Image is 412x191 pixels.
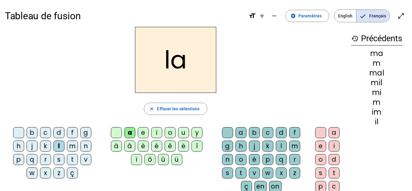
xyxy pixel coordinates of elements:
[178,127,189,138] div: u
[191,141,202,152] div: î
[256,10,268,22] button: Augmenter la taille de la police
[67,167,78,178] div: ç
[222,141,233,152] div: g
[289,167,300,178] div: z
[249,154,260,165] div: é
[249,12,256,20] mat-icon: format_size
[289,127,300,138] div: f
[53,141,64,152] div: l
[27,154,38,165] div: q
[395,10,407,22] button: Entrer en plein écran
[329,154,340,165] div: d
[138,141,149,152] div: è
[80,127,91,138] div: g
[67,141,78,152] div: m
[124,141,135,152] div: â
[40,154,51,165] div: r
[165,141,176,152] div: ê
[262,141,273,152] div: k
[351,108,402,116] div: im
[276,154,287,165] div: q
[53,167,64,178] div: z
[165,127,176,138] div: o
[138,127,149,138] div: e
[40,141,51,152] div: k
[351,99,402,106] div: m
[351,60,402,67] div: m
[351,69,402,77] div: mal
[351,118,402,126] div: il
[289,154,300,165] div: r
[298,12,322,20] span: Paramètres
[235,154,246,165] div: o
[329,127,340,138] div: a
[285,10,329,22] button: Paramètres
[144,154,155,165] div: ô
[235,141,246,152] div: h
[157,105,199,112] span: Effacer les sélections
[40,127,51,138] div: c
[67,154,78,165] div: t
[334,10,356,22] span: English
[258,12,266,20] mat-icon: add
[111,141,122,152] div: à
[315,167,326,178] div: s
[13,154,24,165] div: p
[27,127,38,138] div: b
[262,154,273,165] div: p
[268,10,280,22] button: Diminuer la taille de la police
[249,167,260,178] div: v
[67,127,78,138] div: f
[262,167,273,178] div: w
[235,127,246,138] div: a
[151,141,162,152] div: é
[262,127,273,138] div: c
[334,9,390,22] mat-button-toggle-group: Language selection
[351,79,402,86] div: mil
[158,154,169,165] div: û
[131,154,142,165] div: ï
[315,154,326,165] div: o
[271,12,278,20] mat-icon: remove
[27,167,38,178] div: w
[351,32,402,46] h3: Précédents
[351,35,359,42] mat-icon: history
[40,167,51,178] div: x
[222,154,233,165] div: n
[124,127,135,138] div: a
[276,127,287,138] div: d
[356,10,390,22] span: Français
[351,50,402,57] div: ma
[171,154,182,165] div: ü
[249,127,260,138] div: b
[249,141,260,152] div: j
[151,127,162,138] div: i
[53,154,64,165] div: s
[149,106,155,112] mat-icon: close
[315,141,326,152] div: e
[235,167,246,178] div: t
[80,154,91,165] div: v
[276,141,287,152] div: l
[5,6,244,26] h1: Tableau de fusion
[191,127,202,138] div: y
[178,141,189,152] div: ë
[135,27,216,93] h2: la
[329,141,340,152] div: i
[290,13,296,19] mat-icon: settings
[397,12,405,20] mat-icon: open_in_full
[80,141,91,152] div: n
[144,103,207,115] button: Effacer les sélections
[27,141,38,152] div: j
[289,141,300,152] div: m
[222,167,233,178] div: s
[351,89,402,96] div: mi
[276,167,287,178] div: x
[329,167,340,178] div: t
[13,141,24,152] div: h
[53,127,64,138] div: d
